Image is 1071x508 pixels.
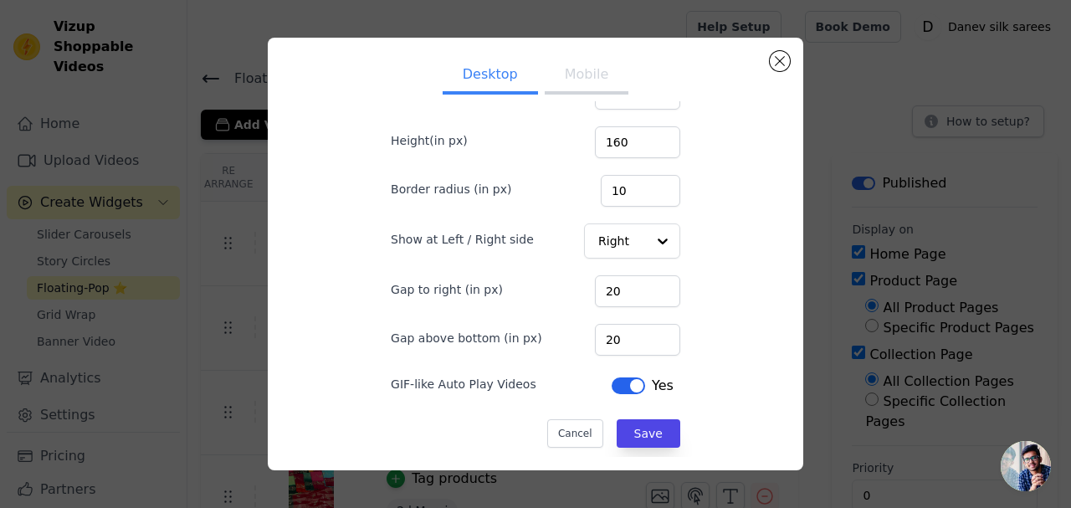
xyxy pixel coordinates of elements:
[391,330,542,346] label: Gap above bottom (in px)
[770,51,790,71] button: Close modal
[652,376,674,396] span: Yes
[391,281,503,298] label: Gap to right (in px)
[391,132,468,149] label: Height(in px)
[391,376,536,393] label: GIF-like Auto Play Videos
[443,58,538,95] button: Desktop
[547,419,603,448] button: Cancel
[617,419,680,448] button: Save
[1001,441,1051,491] a: Open chat
[391,181,511,198] label: Border radius (in px)
[391,231,534,248] label: Show at Left / Right side
[545,58,628,95] button: Mobile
